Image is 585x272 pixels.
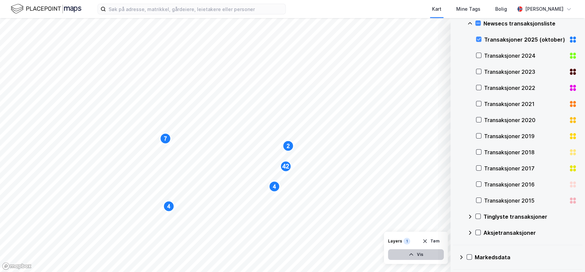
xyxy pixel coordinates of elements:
div: Transaksjoner 2017 [484,164,566,172]
div: Transaksjoner 2016 [484,180,566,188]
div: Transaksjoner 2022 [484,84,566,92]
div: 1 [403,238,410,244]
div: Map marker [283,141,294,151]
div: Map marker [269,181,280,192]
text: 7 [164,136,167,142]
div: Transaksjoner 2020 [484,116,566,124]
div: Map marker [280,161,291,172]
div: Newsecs transaksjonsliste [483,19,577,28]
text: 4 [167,204,170,209]
div: Kart [432,5,441,13]
div: Layers [388,238,402,244]
div: Markedsdata [475,253,577,261]
div: Transaksjoner 2019 [484,132,566,140]
text: 42 [282,163,289,170]
div: Tinglyste transaksjoner [483,213,577,221]
div: Transaksjoner 2024 [484,52,566,60]
div: Transaksjoner 2021 [484,100,566,108]
div: Transaksjoner 2018 [484,148,566,156]
img: logo.f888ab2527a4732fd821a326f86c7f29.svg [11,3,81,15]
text: 4 [273,184,276,189]
iframe: Chat Widget [551,240,585,272]
div: Map marker [160,133,171,144]
input: Søk på adresse, matrikkel, gårdeiere, leietakere eller personer [106,4,285,14]
button: Tøm [418,236,444,247]
div: Bolig [495,5,507,13]
div: Transaksjoner 2025 (oktober) [484,36,566,44]
text: 2 [287,143,290,149]
div: Transaksjoner 2023 [484,68,566,76]
button: Vis [388,249,444,260]
div: [PERSON_NAME] [525,5,563,13]
a: Mapbox homepage [2,262,32,270]
div: Kontrollprogram for chat [551,240,585,272]
div: Transaksjoner 2015 [484,197,566,205]
div: Mine Tags [456,5,480,13]
div: Aksjetransaksjoner [483,229,577,237]
div: Map marker [163,201,174,212]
